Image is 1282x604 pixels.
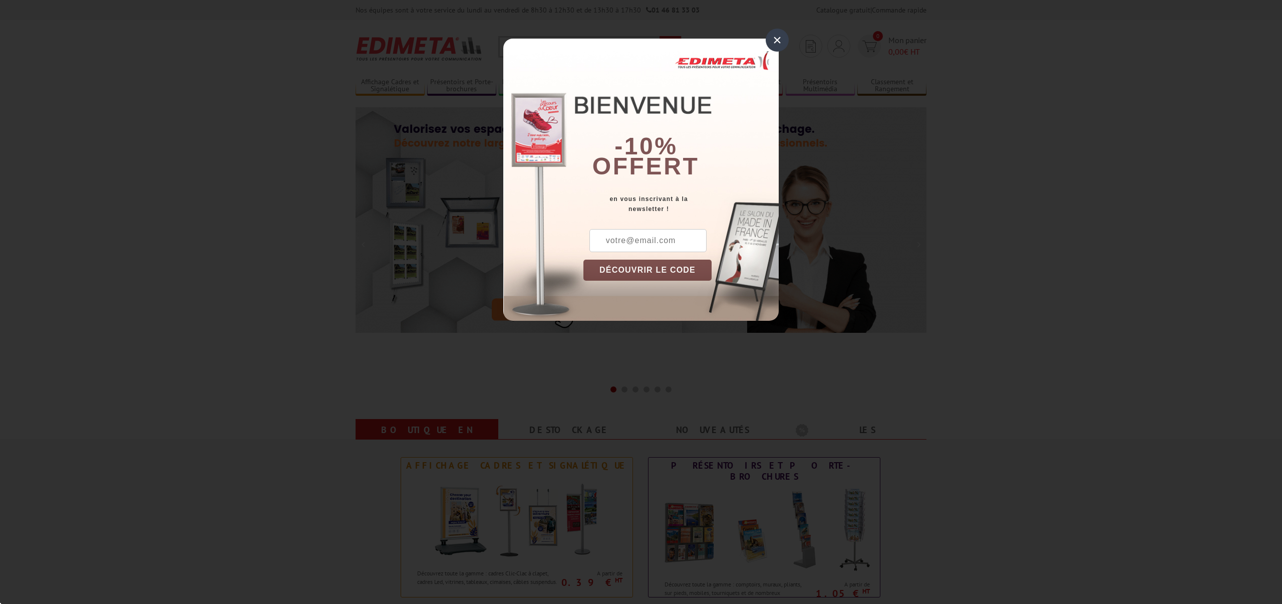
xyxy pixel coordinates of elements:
font: offert [592,153,700,179]
div: en vous inscrivant à la newsletter ! [583,194,779,214]
b: -10% [614,133,678,159]
div: × [766,29,789,52]
button: DÉCOUVRIR LE CODE [583,260,712,281]
input: votre@email.com [589,229,707,252]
